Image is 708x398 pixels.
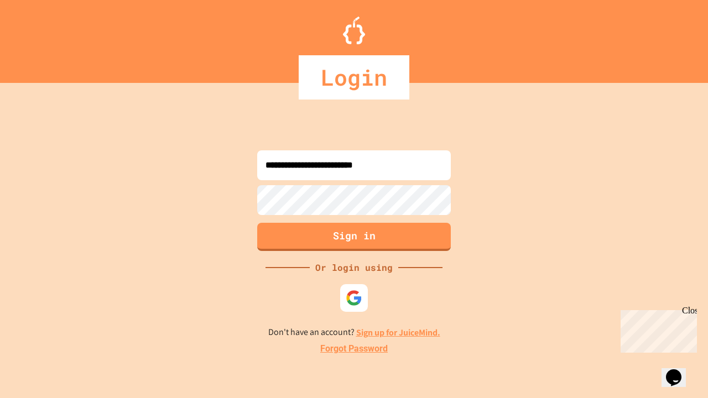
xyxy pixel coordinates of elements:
div: Chat with us now!Close [4,4,76,70]
button: Sign in [257,223,451,251]
iframe: chat widget [662,354,697,387]
img: google-icon.svg [346,290,362,306]
a: Forgot Password [320,342,388,355]
a: Sign up for JuiceMind. [356,327,440,338]
p: Don't have an account? [268,326,440,339]
div: Or login using [310,261,398,274]
div: Login [299,55,409,99]
img: Logo.svg [343,17,365,44]
iframe: chat widget [616,306,697,353]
